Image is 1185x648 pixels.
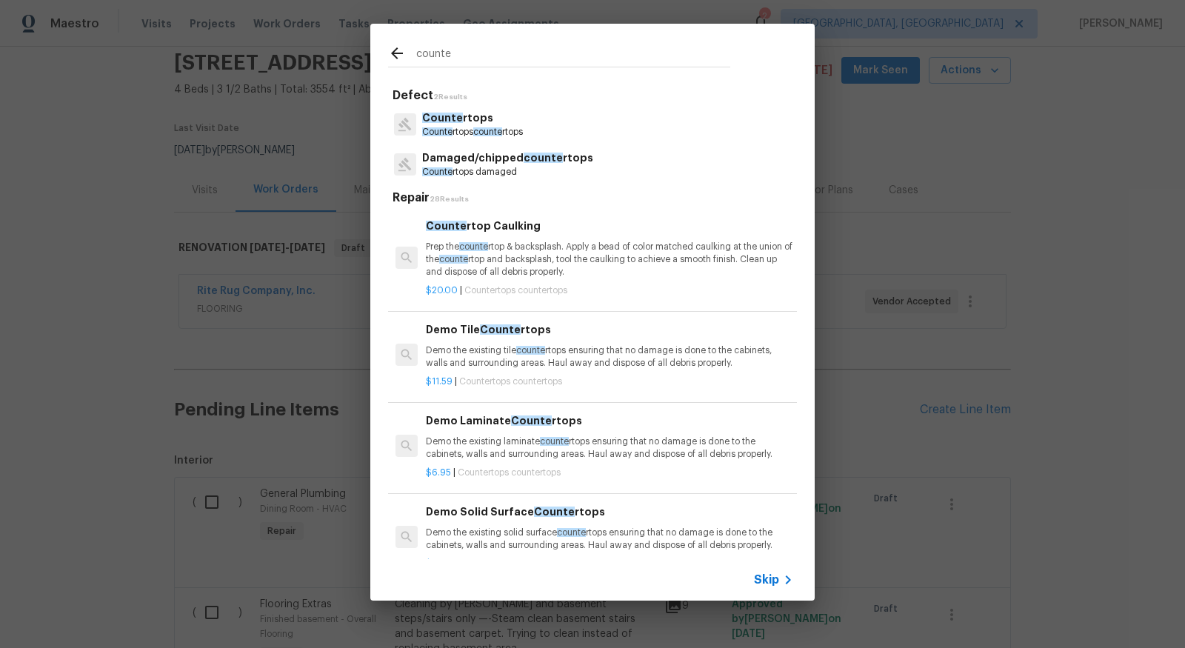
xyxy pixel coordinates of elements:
span: $20.00 [426,286,458,295]
h5: Repair [393,190,797,206]
h6: Demo Solid Surface rtops [426,504,793,520]
span: counte [524,153,563,163]
p: | [426,558,793,570]
span: Countertops countertops [464,286,567,295]
span: counte [516,346,545,355]
span: Counte [480,324,521,335]
p: rtops [422,110,523,126]
h6: Demo Tile rtops [426,321,793,338]
span: counte [557,528,586,537]
span: $6.95 [426,468,451,477]
span: Counte [534,507,575,517]
p: Demo the existing solid surface rtops ensuring that no damage is done to the cabinets, walls and ... [426,527,793,552]
span: $11.59 [426,377,453,386]
span: Skip [754,572,779,587]
p: rtops rtops [422,126,523,138]
span: Counte [422,113,463,123]
p: rtops damaged [422,166,593,178]
span: counte [473,127,502,136]
span: counte [439,255,468,264]
p: | [426,467,793,479]
p: | [426,375,793,388]
p: Demo the existing tile rtops ensuring that no damage is done to the cabinets, walls and surroundi... [426,344,793,370]
span: Counte [511,415,552,426]
span: Counte [422,127,453,136]
p: Damaged/chipped rtops [422,150,593,166]
span: 2 Results [433,93,467,101]
span: Counte [426,221,467,231]
span: Counte [422,167,453,176]
input: Search issues or repairs [416,44,730,67]
span: Countertops countertops [458,468,561,477]
span: 28 Results [430,196,469,203]
span: counte [540,437,569,446]
h6: rtop Caulking [426,218,793,234]
p: | [426,284,793,297]
span: counte [459,242,488,251]
span: Countertops countertops [459,377,562,386]
p: Prep the rtop & backsplash. Apply a bead of color matched caulking at the union of the rtop and b... [426,241,793,278]
p: Demo the existing laminate rtops ensuring that no damage is done to the cabinets, walls and surro... [426,435,793,461]
h5: Defect [393,88,797,104]
h6: Demo Laminate rtops [426,412,793,429]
